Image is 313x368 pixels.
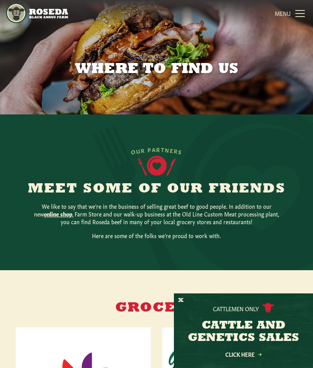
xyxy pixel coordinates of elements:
[151,145,156,153] span: A
[178,148,183,156] span: S
[209,352,278,357] a: Click Here
[178,296,184,305] button: X
[44,210,72,218] a: online shop
[184,320,303,344] h3: CATTLE AND GENETICS SALES
[147,145,152,153] span: P
[33,232,280,239] p: Here are some of the folks we’re proud to work with.
[262,303,274,313] img: cattle-icon.svg
[130,145,183,156] div: OUR PARTNERS
[8,182,305,196] h2: Meet Some of Our Friends
[130,147,137,156] span: O
[6,3,68,23] img: https://roseda.com/wp-content/uploads/2021/05/roseda-25-header.png
[140,146,145,154] span: R
[135,147,141,155] span: U
[174,147,179,155] span: R
[169,146,174,154] span: E
[33,202,280,225] p: We like to say that we’re in the business of selling great beef to good people. In addition to ou...
[33,301,280,315] h2: Grocers
[165,146,170,154] span: N
[275,9,291,17] span: MENU
[156,145,160,153] span: R
[161,145,165,153] span: T
[213,305,259,312] p: Cattlemen Only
